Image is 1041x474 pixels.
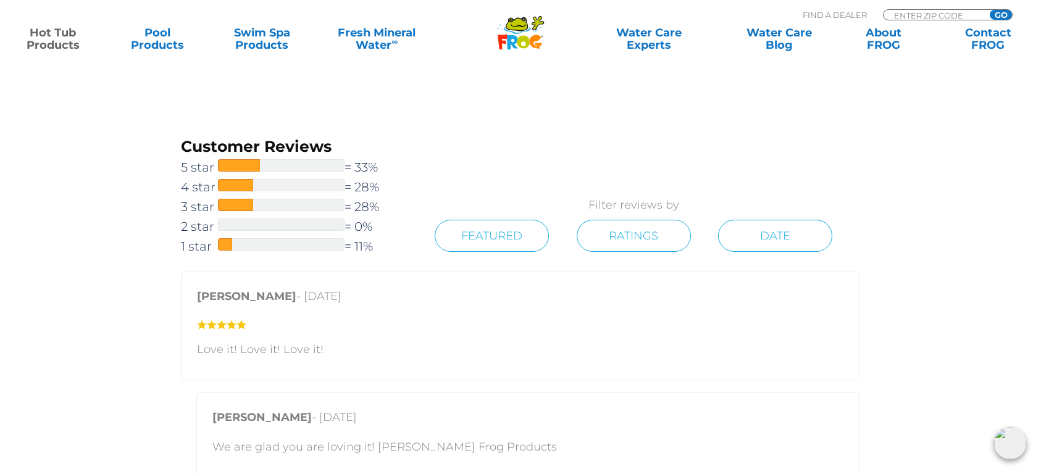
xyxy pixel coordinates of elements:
[212,438,844,455] p: We are glad you are loving it! [PERSON_NAME] Frog Products
[197,341,844,358] p: Love it! Love it! Love it!
[181,157,218,177] span: 5 star
[181,236,218,256] span: 1 star
[326,27,428,51] a: Fresh MineralWater∞
[990,10,1012,20] input: GO
[181,217,218,236] span: 2 star
[583,27,715,51] a: Water CareExperts
[12,27,94,51] a: Hot TubProducts
[197,288,844,311] p: - [DATE]
[117,27,198,51] a: PoolProducts
[181,217,408,236] a: 2 star= 0%
[391,36,398,46] sup: ∞
[718,220,832,252] a: Date
[408,196,860,214] p: Filter reviews by
[181,236,408,256] a: 1 star= 11%
[577,220,691,252] a: Ratings
[222,27,303,51] a: Swim SpaProducts
[181,197,408,217] a: 3 star= 28%
[435,220,549,252] a: Featured
[181,157,408,177] a: 5 star= 33%
[181,136,408,157] h3: Customer Reviews
[893,10,976,20] input: Zip Code Form
[181,177,218,197] span: 4 star
[947,27,1029,51] a: ContactFROG
[197,289,296,303] strong: [PERSON_NAME]
[212,410,312,424] strong: [PERSON_NAME]
[181,177,408,197] a: 4 star= 28%
[994,427,1026,459] img: openIcon
[212,409,844,432] p: - [DATE]
[843,27,924,51] a: AboutFROG
[803,9,867,20] p: Find A Dealer
[738,27,820,51] a: Water CareBlog
[181,197,218,217] span: 3 star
